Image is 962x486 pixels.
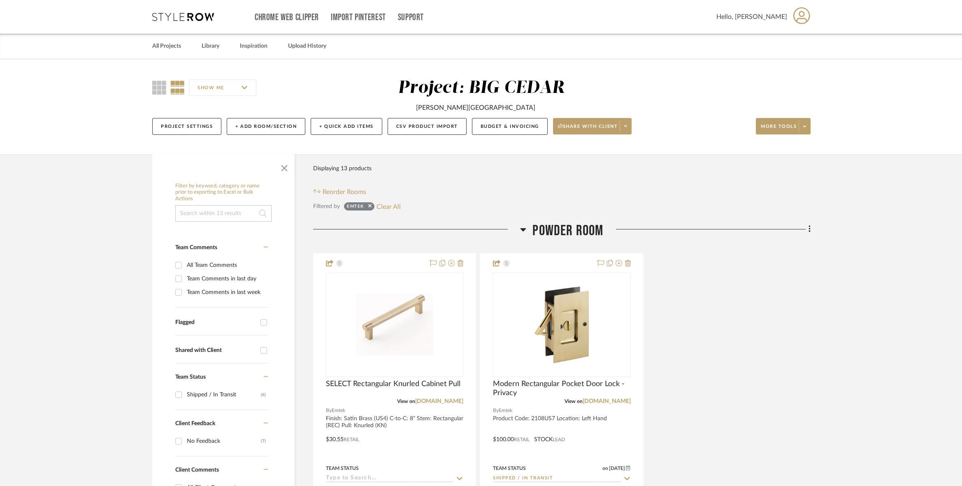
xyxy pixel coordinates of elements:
button: CSV Product Import [388,118,467,135]
button: Share with client [553,118,632,134]
a: [DOMAIN_NAME] [583,398,631,404]
a: All Projects [152,41,181,52]
img: SELECT Rectangular Knurled Cabinet Pull [343,273,446,376]
button: More tools [756,118,811,134]
div: Team Comments in last day [187,272,266,285]
div: Flagged [175,319,256,326]
img: Modern Rectangular Pocket Door Lock - Privacy [510,273,613,376]
div: Team Comments in last week [187,286,266,299]
div: (6) [261,388,266,401]
span: Hello, [PERSON_NAME] [716,12,787,22]
h6: Filter by keyword, category or name prior to exporting to Excel or Bulk Actions [175,183,272,202]
div: Project: BIG CEDAR [398,79,565,97]
span: SELECT Rectangular Knurled Cabinet Pull [326,380,460,389]
span: [DATE] [608,465,626,471]
span: View on [565,399,583,404]
span: View on [397,399,415,404]
div: Team Status [326,465,359,472]
a: Import Pinterest [331,14,386,21]
div: (7) [261,435,266,448]
span: Team Status [175,374,206,380]
span: Powder Room [532,222,603,240]
span: Client Comments [175,467,219,473]
a: [DOMAIN_NAME] [415,398,463,404]
div: Team Status [493,465,526,472]
button: Clear All [376,201,401,212]
div: Shipped / In Transit [187,388,261,401]
span: Emtek [499,407,512,414]
span: Share with client [558,123,618,136]
div: Emtek [347,204,364,212]
a: Support [398,14,424,21]
span: More tools [761,123,797,136]
button: Close [276,158,293,175]
span: Modern Rectangular Pocket Door Lock - Privacy [493,380,630,398]
span: Client Feedback [175,421,215,426]
span: on [602,466,608,471]
button: Project Settings [152,118,221,135]
span: By [326,407,332,414]
button: Reorder Rooms [313,187,366,197]
input: Type to Search… [493,475,620,483]
button: Budget & Invoicing [472,118,548,135]
input: Search within 13 results [175,205,272,222]
div: [PERSON_NAME][GEOGRAPHIC_DATA] [416,103,535,113]
input: Type to Search… [326,475,453,483]
span: Emtek [332,407,345,414]
button: + Quick Add Items [311,118,382,135]
a: Upload History [288,41,326,52]
div: No Feedback [187,435,261,448]
a: Inspiration [240,41,267,52]
a: Chrome Web Clipper [255,14,319,21]
span: By [493,407,499,414]
div: Filtered by [313,202,340,211]
div: All Team Comments [187,259,266,272]
span: Team Comments [175,245,217,250]
button: + Add Room/Section [227,118,305,135]
a: Library [202,41,219,52]
div: 0 [493,273,630,377]
div: Displaying 13 products [313,160,372,177]
div: Shared with Client [175,347,256,354]
span: Reorder Rooms [323,187,366,197]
